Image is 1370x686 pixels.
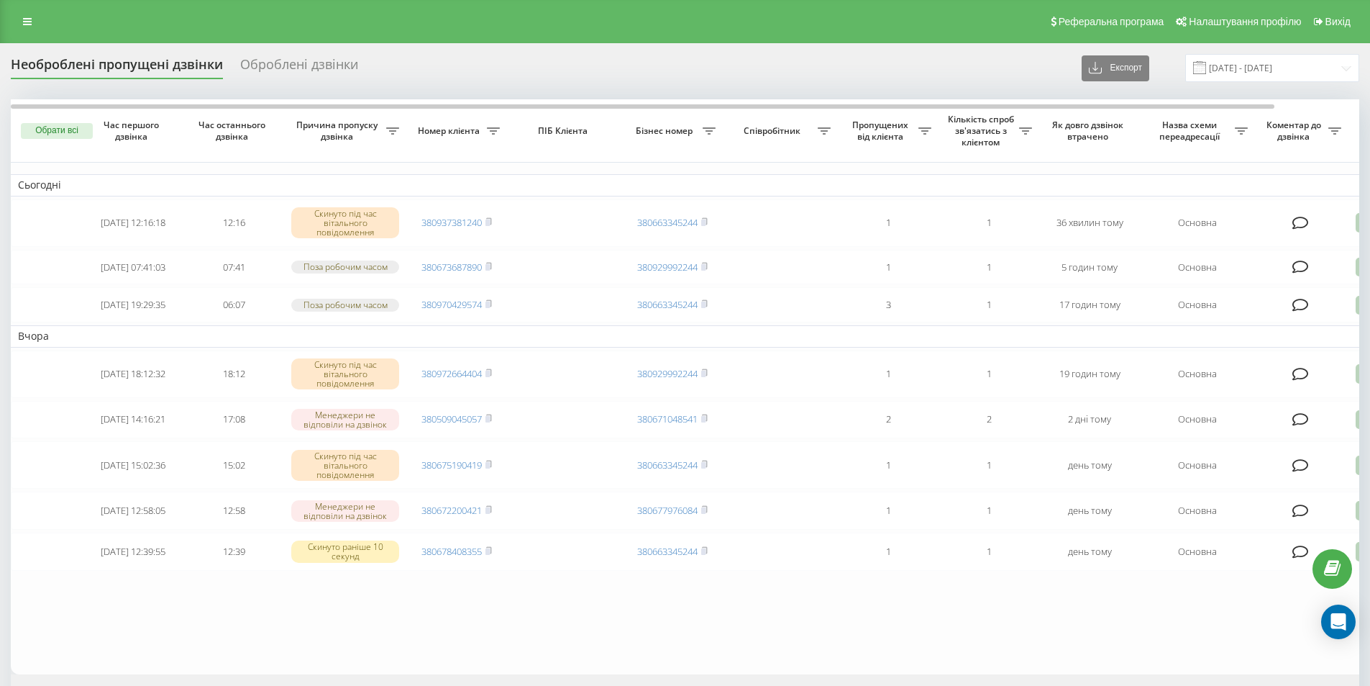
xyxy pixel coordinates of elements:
span: Причина пропуску дзвінка [291,119,386,142]
div: Скинуто під час вітального повідомлення [291,207,399,239]
td: день тому [1039,533,1140,571]
a: 380675190419 [421,459,482,471]
td: Основна [1140,401,1255,439]
span: Бізнес номер [629,125,703,137]
td: [DATE] 18:12:32 [83,351,183,398]
a: 380929992244 [637,261,698,274]
td: Основна [1140,492,1255,530]
td: 07:41 [183,250,284,285]
td: 17:08 [183,401,284,439]
div: Поза робочим часом [291,261,399,273]
div: Оброблені дзвінки [240,57,358,79]
div: Необроблені пропущені дзвінки [11,57,223,79]
td: Основна [1140,250,1255,285]
a: 380929992244 [637,367,698,380]
span: Реферальна програма [1059,16,1164,27]
td: 12:39 [183,533,284,571]
td: 15:02 [183,441,284,489]
td: 36 хвилин тому [1039,199,1140,247]
span: Кількість спроб зв'язатись з клієнтом [946,114,1019,148]
td: 2 [838,401,939,439]
td: день тому [1039,492,1140,530]
td: 12:16 [183,199,284,247]
td: 1 [939,441,1039,489]
div: Скинуто раніше 10 секунд [291,541,399,562]
span: Час першого дзвінка [94,119,172,142]
span: Налаштування профілю [1189,16,1301,27]
td: 19 годин тому [1039,351,1140,398]
td: 17 годин тому [1039,287,1140,322]
td: 1 [838,492,939,530]
a: 380672200421 [421,504,482,517]
td: [DATE] 12:16:18 [83,199,183,247]
td: [DATE] 15:02:36 [83,441,183,489]
td: 1 [838,533,939,571]
a: 380671048541 [637,412,698,425]
a: 380937381240 [421,216,482,229]
div: Менеджери не відповіли на дзвінок [291,409,399,430]
span: Як довго дзвінок втрачено [1051,119,1128,142]
a: 380972664404 [421,367,482,380]
a: 380663345244 [637,459,698,471]
a: 380677976084 [637,504,698,517]
td: 06:07 [183,287,284,322]
button: Експорт [1082,55,1149,81]
td: 1 [838,199,939,247]
td: 5 годин тому [1039,250,1140,285]
button: Обрати всі [21,123,93,139]
td: 2 дні тому [1039,401,1140,439]
span: Час останнього дзвінка [195,119,273,142]
div: Поза робочим часом [291,299,399,311]
div: Open Intercom Messenger [1321,605,1356,639]
span: Назва схеми переадресації [1147,119,1235,142]
a: 380678408355 [421,545,482,558]
span: ПІБ Клієнта [519,125,610,137]
td: 2 [939,401,1039,439]
td: Основна [1140,199,1255,247]
td: 1 [939,199,1039,247]
td: 1 [939,492,1039,530]
td: 1 [838,250,939,285]
a: 380663345244 [637,216,698,229]
td: [DATE] 07:41:03 [83,250,183,285]
td: 18:12 [183,351,284,398]
span: Пропущених від клієнта [845,119,918,142]
div: Скинуто під час вітального повідомлення [291,450,399,482]
td: 1 [838,441,939,489]
td: [DATE] 14:16:21 [83,401,183,439]
td: Основна [1140,441,1255,489]
a: 380509045057 [421,412,482,425]
span: Вихід [1325,16,1351,27]
a: 380970429574 [421,298,482,311]
a: 380663345244 [637,545,698,558]
td: [DATE] 19:29:35 [83,287,183,322]
td: день тому [1039,441,1140,489]
span: Коментар до дзвінка [1262,119,1328,142]
a: 380673687890 [421,261,482,274]
span: Номер клієнта [414,125,487,137]
td: 3 [838,287,939,322]
td: Основна [1140,351,1255,398]
td: 1 [939,533,1039,571]
td: [DATE] 12:39:55 [83,533,183,571]
td: 1 [838,351,939,398]
td: 1 [939,351,1039,398]
td: 1 [939,250,1039,285]
td: Основна [1140,533,1255,571]
div: Скинуто під час вітального повідомлення [291,358,399,390]
span: Співробітник [730,125,818,137]
td: [DATE] 12:58:05 [83,492,183,530]
td: Основна [1140,287,1255,322]
td: 1 [939,287,1039,322]
div: Менеджери не відповіли на дзвінок [291,500,399,522]
td: 12:58 [183,492,284,530]
a: 380663345244 [637,298,698,311]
